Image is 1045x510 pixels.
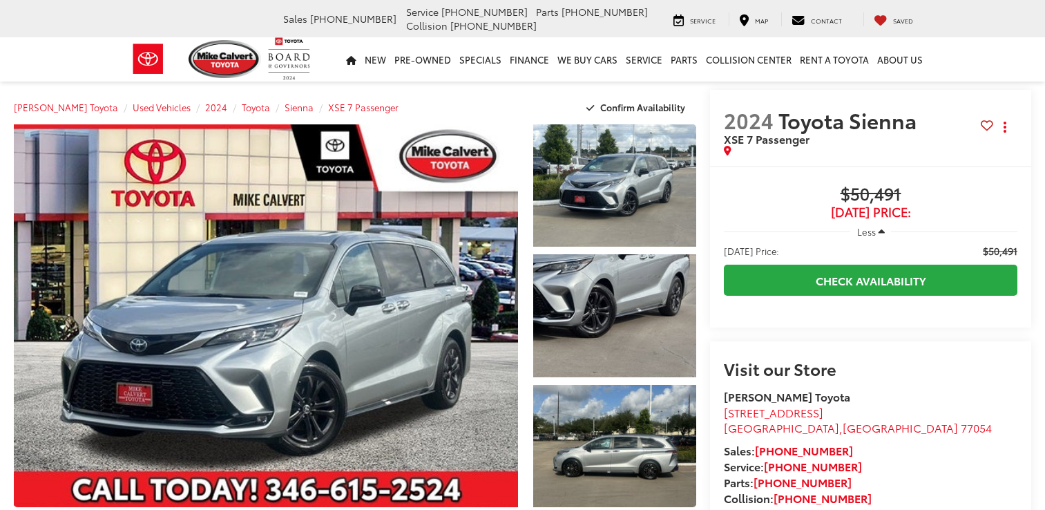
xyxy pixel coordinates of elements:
[506,37,553,82] a: Finance
[724,388,850,404] strong: [PERSON_NAME] Toyota
[536,5,559,19] span: Parts
[283,12,307,26] span: Sales
[857,225,876,238] span: Less
[983,244,1017,258] span: $50,491
[122,37,174,82] img: Toyota
[755,16,768,25] span: Map
[724,205,1017,219] span: [DATE] Price:
[724,185,1017,205] span: $50,491
[531,384,698,509] img: 2024 Toyota Sienna XSE 7 Passenger
[764,458,862,474] a: [PHONE_NUMBER]
[533,254,696,377] a: Expand Photo 2
[622,37,667,82] a: Service
[778,105,921,135] span: Toyota Sienna
[328,101,399,113] a: XSE 7 Passenger
[724,442,853,458] strong: Sales:
[724,265,1017,296] a: Check Availability
[724,419,992,435] span: ,
[14,124,518,507] a: Expand Photo 0
[724,404,823,420] span: [STREET_ADDRESS]
[781,12,852,26] a: Contact
[450,19,537,32] span: [PHONE_NUMBER]
[533,124,696,247] a: Expand Photo 1
[342,37,361,82] a: Home
[724,105,774,135] span: 2024
[724,490,872,506] strong: Collision:
[579,95,697,120] button: Confirm Availability
[533,385,696,507] a: Expand Photo 3
[724,474,852,490] strong: Parts:
[724,458,862,474] strong: Service:
[755,442,853,458] a: [PHONE_NUMBER]
[205,101,227,113] a: 2024
[133,101,191,113] a: Used Vehicles
[724,404,992,436] a: [STREET_ADDRESS] [GEOGRAPHIC_DATA],[GEOGRAPHIC_DATA] 77054
[455,37,506,82] a: Specials
[242,101,270,113] a: Toyota
[285,101,314,113] a: Sienna
[873,37,927,82] a: About Us
[663,12,726,26] a: Service
[796,37,873,82] a: Rent a Toyota
[390,37,455,82] a: Pre-Owned
[9,123,523,509] img: 2024 Toyota Sienna XSE 7 Passenger
[993,115,1017,139] button: Actions
[690,16,716,25] span: Service
[553,37,622,82] a: WE BUY CARS
[724,131,809,147] span: XSE 7 Passenger
[406,19,448,32] span: Collision
[531,123,698,248] img: 2024 Toyota Sienna XSE 7 Passenger
[14,101,118,113] a: [PERSON_NAME] Toyota
[893,16,913,25] span: Saved
[667,37,702,82] a: Parts
[562,5,648,19] span: [PHONE_NUMBER]
[850,219,892,244] button: Less
[774,490,872,506] a: [PHONE_NUMBER]
[1004,122,1006,133] span: dropdown dots
[724,359,1017,377] h2: Visit our Store
[189,40,262,78] img: Mike Calvert Toyota
[310,12,396,26] span: [PHONE_NUMBER]
[361,37,390,82] a: New
[729,12,778,26] a: Map
[754,474,852,490] a: [PHONE_NUMBER]
[702,37,796,82] a: Collision Center
[724,244,779,258] span: [DATE] Price:
[406,5,439,19] span: Service
[600,101,685,113] span: Confirm Availability
[863,12,923,26] a: My Saved Vehicles
[811,16,842,25] span: Contact
[724,419,839,435] span: [GEOGRAPHIC_DATA]
[531,253,698,378] img: 2024 Toyota Sienna XSE 7 Passenger
[843,419,958,435] span: [GEOGRAPHIC_DATA]
[441,5,528,19] span: [PHONE_NUMBER]
[961,419,992,435] span: 77054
